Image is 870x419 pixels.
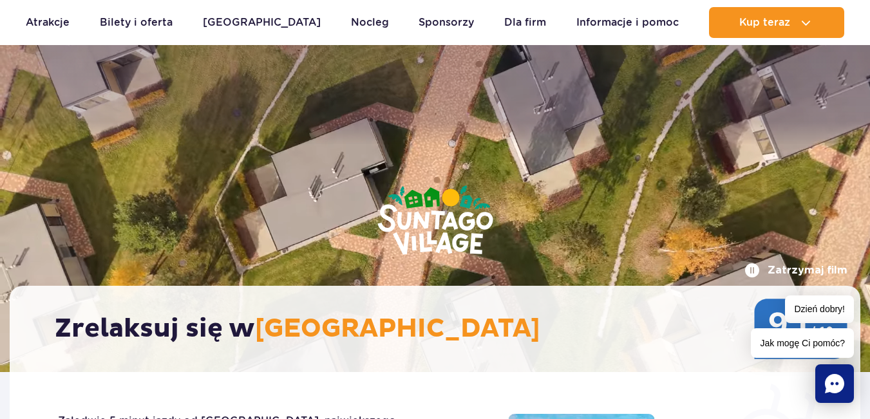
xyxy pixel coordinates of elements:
button: Kup teraz [709,7,844,38]
a: Atrakcje [26,7,70,38]
button: Zatrzymaj film [744,263,847,278]
span: Kup teraz [739,17,790,28]
img: Suntago Village [326,135,545,308]
span: Jak mogę Ci pomóc? [751,328,854,358]
a: [GEOGRAPHIC_DATA] [203,7,321,38]
a: Bilety i oferta [100,7,173,38]
span: [GEOGRAPHIC_DATA] [255,313,540,345]
span: Dzień dobry! [785,295,854,323]
a: Sponsorzy [419,7,474,38]
a: Nocleg [351,7,389,38]
div: Chat [815,364,854,403]
h2: Zrelaksuj się w [55,313,828,345]
a: Dla firm [504,7,546,38]
a: Informacje i pomoc [576,7,679,38]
